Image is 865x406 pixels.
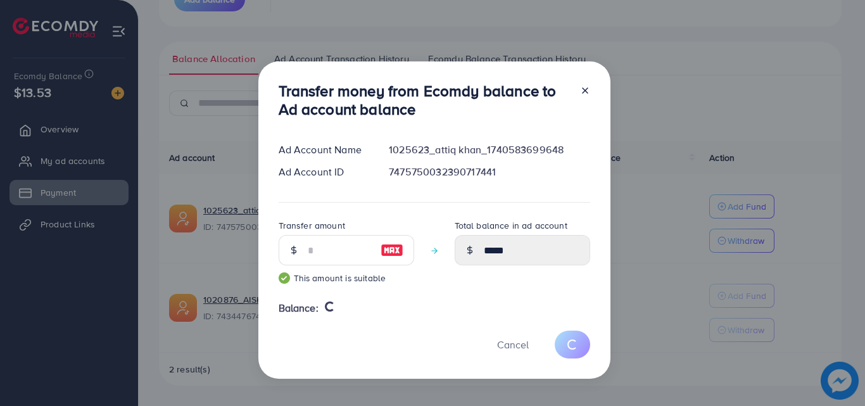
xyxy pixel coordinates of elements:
img: guide [279,272,290,284]
img: image [381,243,403,258]
label: Transfer amount [279,219,345,232]
label: Total balance in ad account [455,219,567,232]
small: This amount is suitable [279,272,414,284]
div: 7475750032390717441 [379,165,600,179]
button: Cancel [481,331,545,358]
div: Ad Account Name [268,143,379,157]
span: Cancel [497,338,529,352]
span: Balance: [279,301,319,315]
div: Ad Account ID [268,165,379,179]
h3: Transfer money from Ecomdy balance to Ad account balance [279,82,570,118]
div: 1025623_attiq khan_1740583699648 [379,143,600,157]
